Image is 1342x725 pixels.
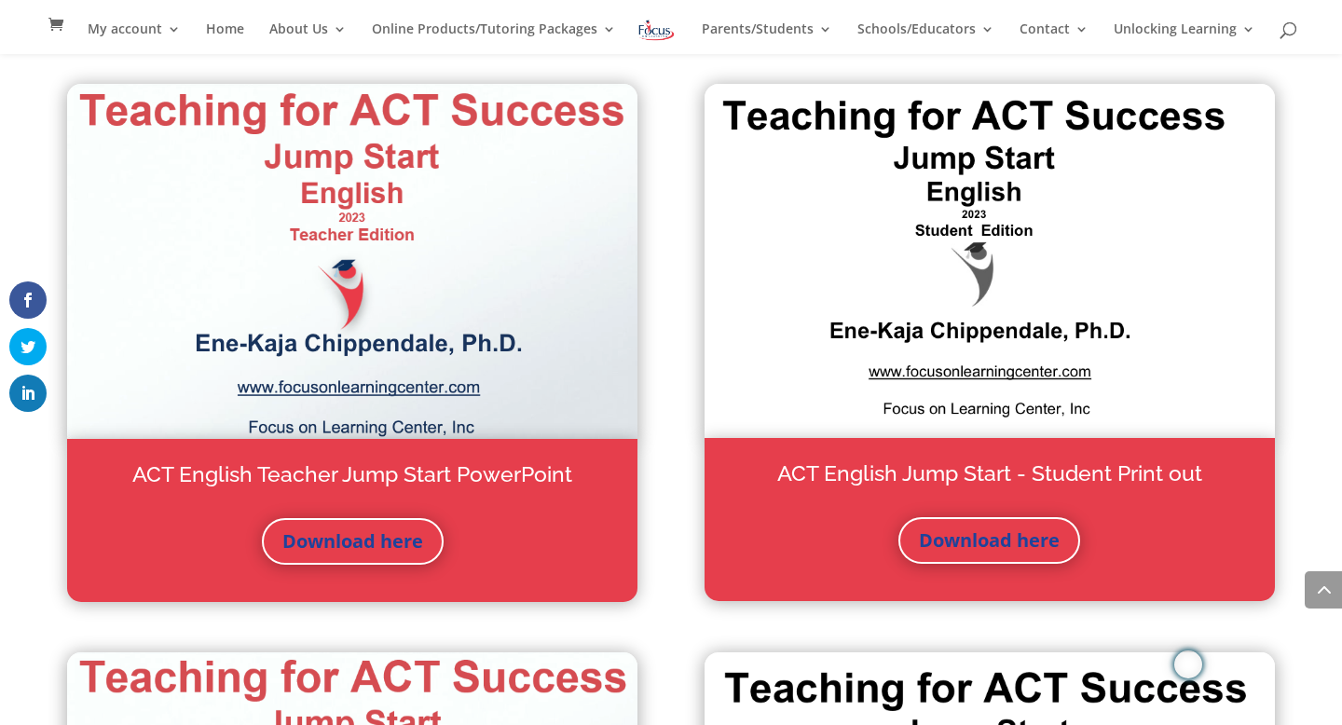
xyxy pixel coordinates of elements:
[262,518,444,565] a: Download here
[206,22,244,54] a: Home
[742,458,1238,499] h2: ACT English Jump Start - Student Print out
[372,22,616,54] a: Online Products/Tutoring Packages
[898,517,1080,564] a: Download here
[705,84,1275,438] img: Screenshot 2023-06-22 at 11.37.01 AM
[702,22,832,54] a: Parents/Students
[1114,22,1255,54] a: Unlocking Learning
[269,22,347,54] a: About Us
[857,22,994,54] a: Schools/Educators
[104,458,600,500] h2: ACT English Teacher Jump Start PowerPoint
[88,22,181,54] a: My account
[1020,22,1089,54] a: Contact
[637,17,676,44] img: Focus on Learning
[67,84,637,439] img: Screenshot 2023-06-22 at 11.38.04 AM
